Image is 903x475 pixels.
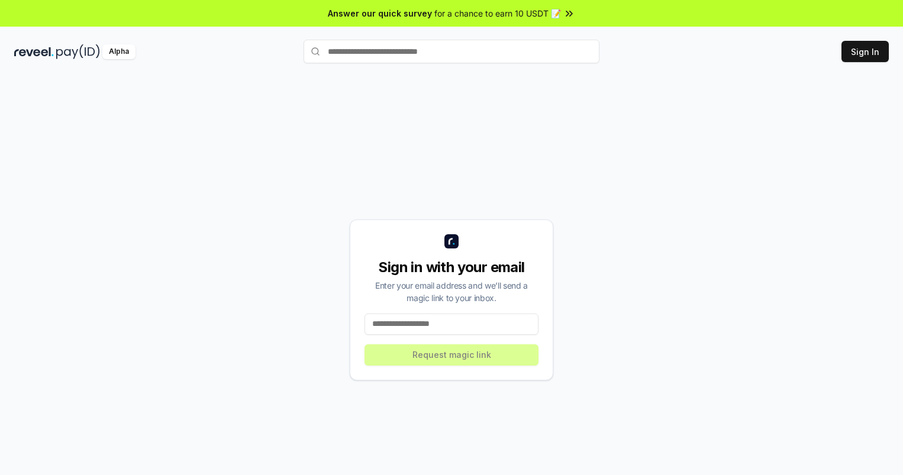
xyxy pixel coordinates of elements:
span: Answer our quick survey [328,7,432,20]
img: logo_small [444,234,459,248]
div: Sign in with your email [365,258,538,277]
img: reveel_dark [14,44,54,59]
span: for a chance to earn 10 USDT 📝 [434,7,561,20]
img: pay_id [56,44,100,59]
div: Alpha [102,44,136,59]
div: Enter your email address and we’ll send a magic link to your inbox. [365,279,538,304]
button: Sign In [841,41,889,62]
